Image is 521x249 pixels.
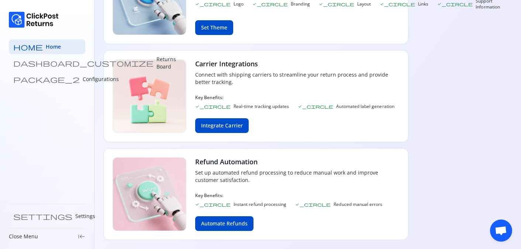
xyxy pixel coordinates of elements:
h3: Refund Automation [195,157,399,166]
a: package_2 Configurations [9,72,85,87]
span: check_circle [195,104,231,109]
img: Refund Automation [113,157,186,231]
p: Real-time tracking updates [234,104,289,109]
p: Settings [75,213,95,220]
p: Automated label generation [336,104,394,109]
a: settings Settings [9,209,85,224]
span: settings [13,213,72,220]
p: Reduced manual errors [334,201,382,207]
p: Close Menu [9,233,38,240]
span: check_circle [295,202,331,207]
p: Set up automated refund processing to reduce manual work and improve customer satisfaction. [195,169,399,184]
a: dashboard_customize Returns Board [9,56,85,70]
img: Carrier Integrations [113,59,186,133]
p: Key Benefits: [195,193,399,199]
span: check_circle [252,2,288,6]
span: Home [46,43,61,50]
p: Layout [357,1,371,7]
div: Open chat [490,220,512,242]
p: Configurations [83,76,119,83]
h3: Carrier Integrations [195,59,399,68]
button: Automate Refunds [195,216,253,231]
button: Integrate Carrier [195,118,249,133]
p: Key Benefits: [195,95,399,101]
p: Instant refund processing [234,201,286,207]
p: Connect with shipping carriers to streamline your return process and provide better tracking. [195,71,399,86]
p: Returns Board [156,56,176,70]
p: Branding [291,1,310,7]
img: Logo [9,12,59,28]
p: Logo [234,1,244,7]
span: package_2 [13,76,80,83]
div: Close Menukeyboard_tab_rtl [9,233,85,240]
span: check_circle [380,2,415,6]
span: check_circle [195,2,231,6]
span: keyboard_tab_rtl [78,233,85,240]
span: check_circle [298,104,333,109]
a: home Home [9,39,85,54]
span: home [13,43,43,50]
span: check_circle [195,202,231,207]
span: check_circle [319,2,354,6]
span: dashboard_customize [13,59,153,67]
button: Set Theme [195,20,233,35]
